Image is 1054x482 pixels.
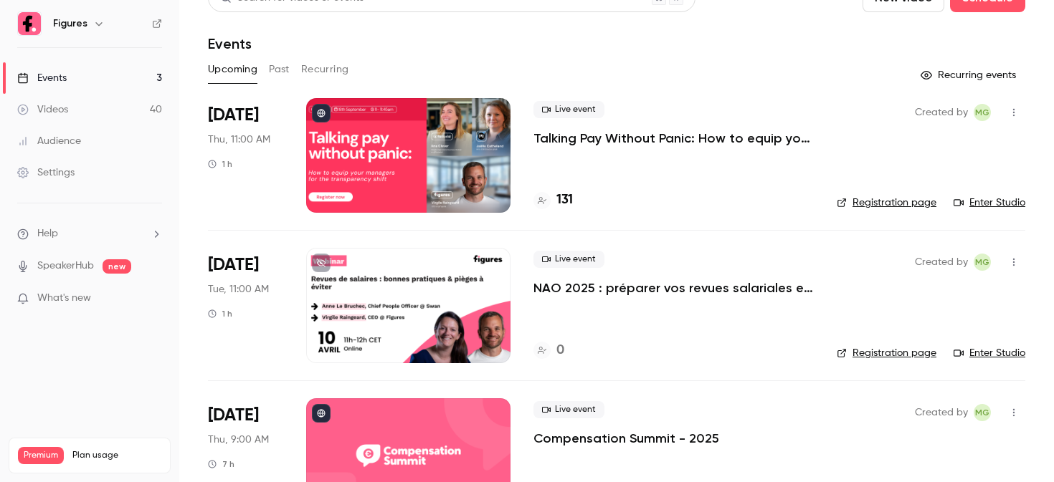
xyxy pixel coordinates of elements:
div: Audience [17,134,81,148]
a: Enter Studio [954,346,1025,360]
div: Oct 7 Tue, 11:00 AM (Europe/Paris) [208,248,283,362]
span: new [103,259,131,274]
span: MG [975,404,989,421]
a: SpeakerHub [37,259,94,274]
span: Created by [915,404,968,421]
span: Live event [533,101,604,118]
button: Recurring [301,58,349,81]
div: 1 h [208,158,232,170]
div: 7 h [208,458,234,470]
a: Registration page [837,196,936,210]
button: Recurring events [914,64,1025,87]
span: [DATE] [208,254,259,276]
span: Thu, 9:00 AM [208,433,269,447]
a: 131 [533,191,573,210]
span: Mégane Gateau [974,404,991,421]
span: Created by [915,104,968,121]
div: Sep 18 Thu, 11:00 AM (Europe/Paris) [208,98,283,213]
button: Upcoming [208,58,257,81]
a: Registration page [837,346,936,360]
span: MG [975,104,989,121]
a: Compensation Summit - 2025 [533,430,719,447]
div: Settings [17,165,75,180]
span: Help [37,226,58,241]
iframe: Noticeable Trigger [145,292,162,305]
a: Enter Studio [954,196,1025,210]
span: [DATE] [208,104,259,127]
div: Videos [17,102,68,117]
span: What's new [37,291,91,306]
span: Live event [533,251,604,268]
h1: Events [208,35,252,52]
span: Premium [18,447,64,464]
a: 0 [533,341,564,360]
img: Figures [18,12,41,35]
div: 1 h [208,308,232,319]
h6: Figures [53,16,87,31]
button: Past [269,58,290,81]
span: Mégane Gateau [974,104,991,121]
h4: 131 [556,191,573,210]
span: Mégane Gateau [974,254,991,271]
li: help-dropdown-opener [17,226,162,241]
div: Events [17,71,67,85]
a: NAO 2025 : préparer vos revues salariales et renforcer le dialogue social [533,279,814,297]
span: Tue, 11:00 AM [208,282,269,297]
span: [DATE] [208,404,259,427]
span: Live event [533,401,604,418]
span: Created by [915,254,968,271]
span: Plan usage [72,450,161,461]
span: MG [975,254,989,271]
a: Talking Pay Without Panic: How to equip your managers for the transparency shift [533,130,814,147]
h4: 0 [556,341,564,360]
span: Thu, 11:00 AM [208,132,270,147]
